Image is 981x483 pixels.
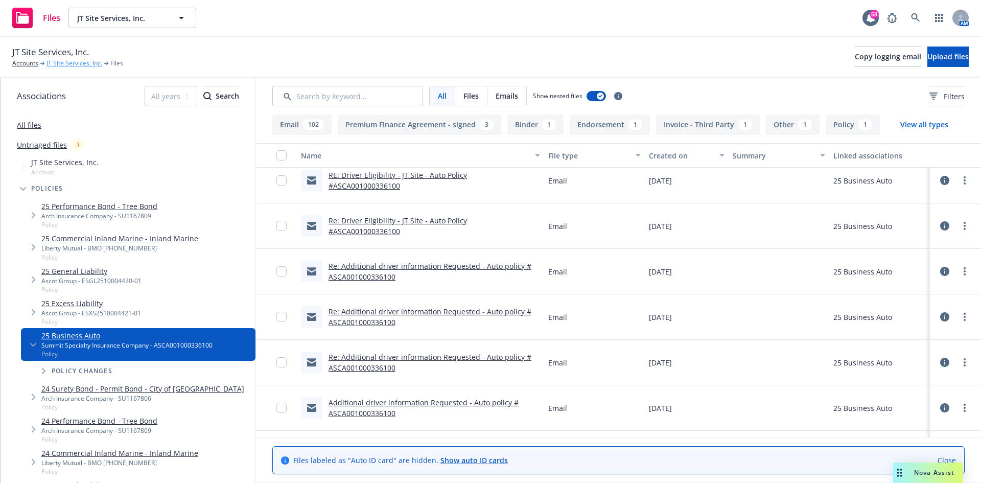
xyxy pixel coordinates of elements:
div: 1 [858,119,872,130]
div: Arch Insurance Company - SU1167809 [41,212,157,220]
div: Linked associations [833,150,926,161]
div: File type [548,150,629,161]
div: 58 [870,10,879,19]
a: more [959,311,971,323]
a: Untriaged files [17,140,67,150]
div: Arch Insurance Company - SU1167806 [41,394,244,403]
a: Files [8,4,64,32]
button: JT Site Services, Inc. [68,8,196,28]
a: 25 Commercial Inland Marine - Inland Marine [41,233,198,244]
input: Toggle Row Selected [276,403,287,413]
button: Created on [645,143,729,168]
button: Other [766,114,820,135]
a: 25 Business Auto [41,330,213,341]
span: Email [548,266,567,277]
div: Summit Specialty Insurance Company - ASCA001000336100 [41,341,213,350]
a: more [959,220,971,232]
div: Search [203,86,239,106]
button: SearchSearch [203,86,239,106]
span: Email [548,403,567,413]
button: Premium Finance Agreement - signed [338,114,501,135]
div: 25 Business Auto [833,266,892,277]
a: All files [17,120,41,130]
span: JT Site Services, Inc. [31,157,99,168]
span: Policy [41,220,157,229]
span: Email [548,312,567,323]
button: Invoice - Third Party [656,114,760,135]
span: Filters [929,91,965,102]
div: Ascot Group - ESGL2510004420-01 [41,277,142,285]
input: Toggle Row Selected [276,357,287,367]
button: Linked associations [829,143,930,168]
span: [DATE] [649,175,672,186]
a: Re: Additional driver information Requested - Auto policy # ASCA001000336100 [329,261,531,282]
button: View all types [884,114,965,135]
a: Report a Bug [882,8,902,28]
input: Toggle Row Selected [276,312,287,322]
a: JT Site Services, Inc. [46,59,102,68]
input: Toggle Row Selected [276,221,287,231]
span: Policy [41,350,213,358]
a: Accounts [12,59,38,68]
div: Ascot Group - ESXS2510004421-01 [41,309,141,317]
span: Files [43,14,60,22]
span: [DATE] [649,403,672,413]
span: Show nested files [533,91,582,100]
span: Files [463,90,479,101]
a: 24 Surety Bond - Permit Bond - City of [GEOGRAPHIC_DATA] [41,383,244,394]
a: more [959,174,971,187]
div: 1 [738,119,752,130]
button: Summary [729,143,829,168]
div: 1 [798,119,812,130]
div: 25 Business Auto [833,221,892,232]
span: Associations [17,89,66,103]
span: Nova Assist [914,468,954,477]
div: 25 Business Auto [833,357,892,368]
div: 25 Business Auto [833,403,892,413]
span: Files labeled as "Auto ID card" are hidden. [293,455,508,466]
div: Arch Insurance Company - SU1167809 [41,426,157,435]
span: Policy [41,317,141,326]
a: Show auto ID cards [440,455,508,465]
span: Files [110,59,123,68]
input: Search by keyword... [272,86,423,106]
span: Policy [41,467,198,476]
span: Policy [41,253,198,262]
span: JT Site Services, Inc. [77,13,166,24]
div: Drag to move [893,463,906,483]
span: Policy [41,403,244,411]
a: Additional driver information Requested - Auto policy # ASCA001000336100 [329,398,519,418]
a: RE: Driver Eligibility - JT Site - Auto Policy #ASCA001000336100 [329,170,467,191]
div: 1 [628,119,642,130]
div: Name [301,150,529,161]
button: Filters [929,86,965,106]
input: Select all [276,150,287,160]
span: Account [31,168,99,176]
input: Toggle Row Selected [276,175,287,186]
span: Copy logging email [855,52,921,61]
div: Summary [733,150,814,161]
span: Filters [944,91,965,102]
a: Re: Driver Eligibility - JT Site - Auto Policy #ASCA001000336100 [329,216,467,236]
input: Toggle Row Selected [276,266,287,277]
a: more [959,265,971,278]
button: Nova Assist [893,463,963,483]
div: 102 [303,119,324,130]
span: Email [548,175,567,186]
span: All [438,90,447,101]
div: 1 [542,119,556,130]
button: Copy logging email [855,47,921,67]
span: Upload files [927,52,969,61]
span: [DATE] [649,221,672,232]
a: Re: Additional driver information Requested - Auto policy # ASCA001000336100 [329,352,531,373]
span: Policies [31,186,63,192]
span: [DATE] [649,357,672,368]
span: Email [548,221,567,232]
button: File type [544,143,645,168]
button: Name [297,143,544,168]
span: [DATE] [649,312,672,323]
span: Policy changes [52,368,112,374]
button: Endorsement [570,114,650,135]
a: 25 Excess Liability [41,298,141,309]
a: 24 Commercial Inland Marine - Inland Marine [41,448,198,458]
